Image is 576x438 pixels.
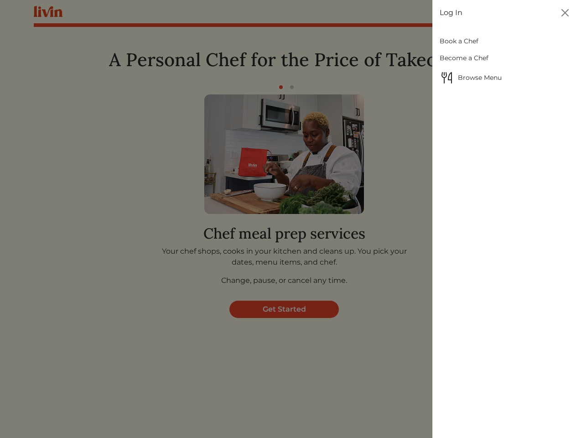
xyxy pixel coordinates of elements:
[440,50,569,67] a: Become a Chef
[440,70,569,85] span: Browse Menu
[440,7,462,18] a: Log In
[440,33,569,50] a: Book a Chef
[440,67,569,89] a: Browse MenuBrowse Menu
[440,70,454,85] img: Browse Menu
[558,5,572,20] button: Close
